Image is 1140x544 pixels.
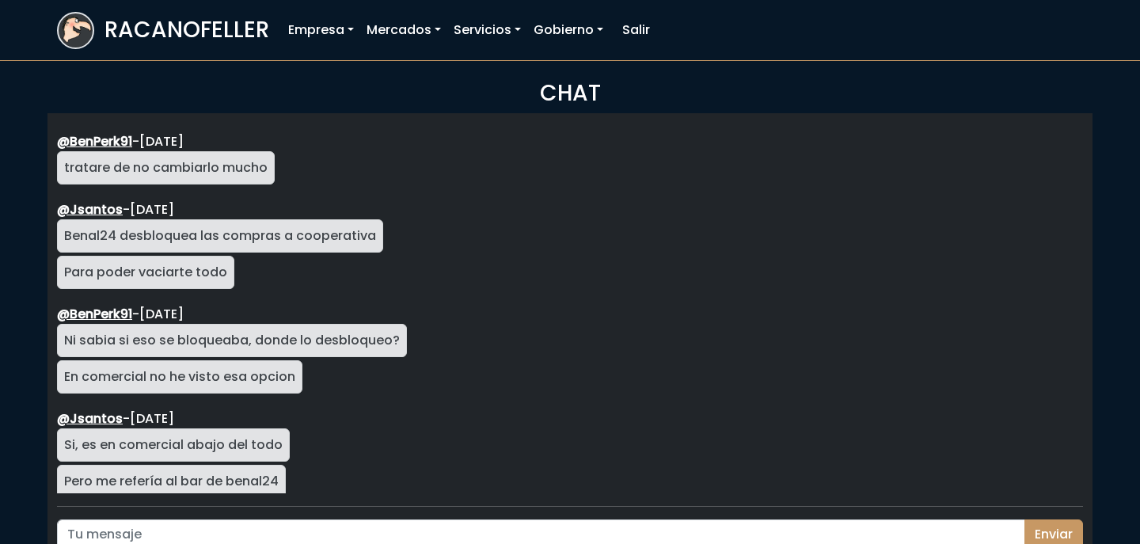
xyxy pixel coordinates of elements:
div: - [57,305,1077,324]
img: logoracarojo.png [59,13,93,44]
div: - [57,132,1077,151]
a: @BenPerk91 [57,132,132,150]
div: Benal24 desbloquea las compras a cooperativa [57,219,383,253]
span: domingo, mayo 11, 2025 9:29 PM [130,409,174,428]
a: @Jsantos [57,200,123,219]
span: sábado, mayo 10, 2025 9:17 PM [130,200,174,219]
a: Empresa [282,14,360,46]
a: RACANOFELLER [57,8,269,53]
div: - [57,409,1077,428]
h3: CHAT [57,80,1083,107]
h3: RACANOFELLER [104,17,269,44]
a: Mercados [360,14,447,46]
div: Si, es en comercial abajo del todo [57,428,290,462]
a: Servicios [447,14,527,46]
span: sábado, mayo 10, 2025 8:16 PM [139,132,184,150]
span: domingo, mayo 11, 2025 3:52 AM [139,305,184,323]
a: @Jsantos [57,409,123,428]
div: Ni sabia si eso se bloqueaba, donde lo desbloqueo? [57,324,407,357]
div: - [57,200,1077,219]
div: Pero me refería al bar de benal24 [57,465,286,498]
div: Para poder vaciarte todo [57,256,234,289]
a: Gobierno [527,14,610,46]
div: En comercial no he visto esa opcion [57,360,302,394]
a: Salir [616,14,656,46]
div: tratare de no cambiarlo mucho [57,151,275,185]
a: @BenPerk91 [57,305,132,323]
